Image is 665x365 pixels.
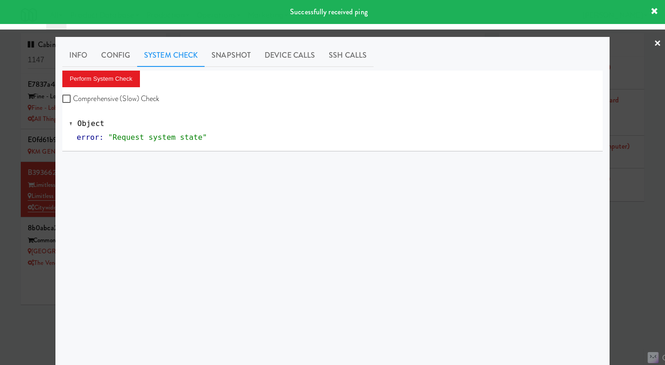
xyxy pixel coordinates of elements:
[99,133,104,142] span: :
[654,30,661,58] a: ×
[62,92,160,106] label: Comprehensive (Slow) Check
[94,44,137,67] a: Config
[137,44,205,67] a: System Check
[258,44,322,67] a: Device Calls
[62,71,140,87] button: Perform System Check
[205,44,258,67] a: Snapshot
[78,119,104,128] span: Object
[290,6,368,17] span: Successfully received ping
[108,133,207,142] span: "Request system state"
[77,133,99,142] span: error
[322,44,374,67] a: SSH Calls
[62,44,94,67] a: Info
[62,96,73,103] input: Comprehensive (Slow) Check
